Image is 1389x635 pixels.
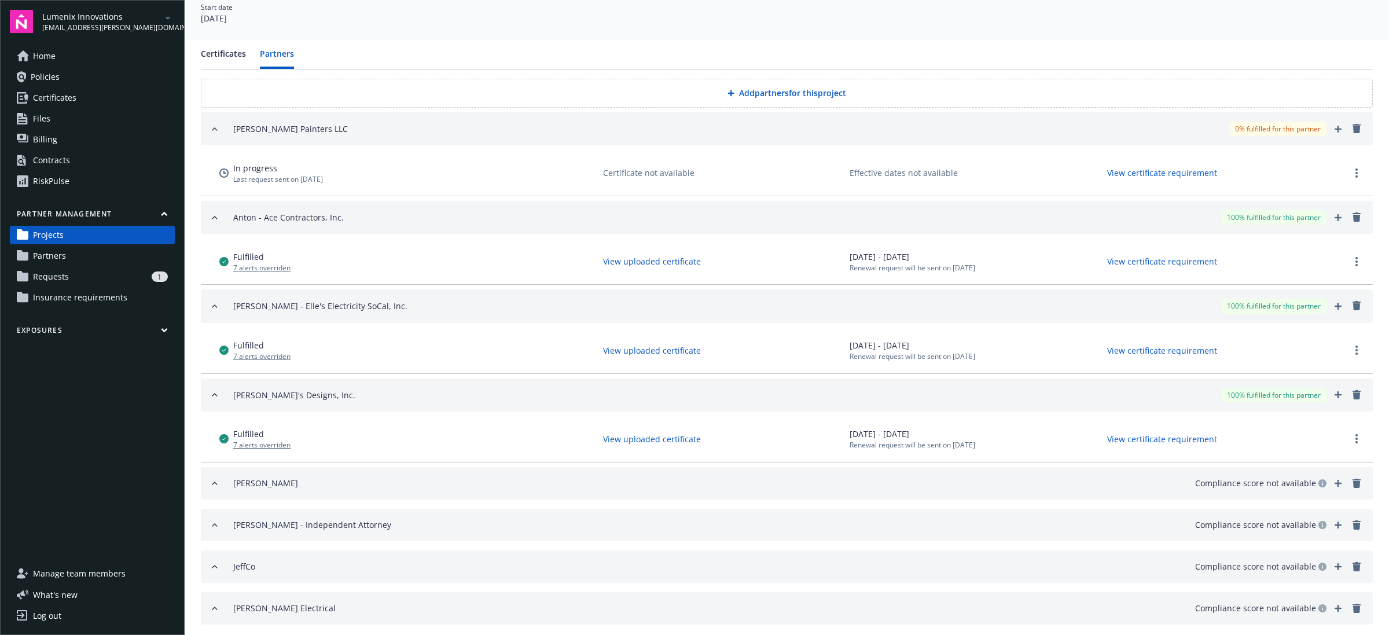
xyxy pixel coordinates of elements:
[233,601,336,615] div: [PERSON_NAME] Electrical
[850,428,1102,450] div: [DATE] - [DATE]
[850,440,1102,450] div: Renewal request will be sent on [DATE]
[33,589,78,601] span: What ' s new
[33,607,61,625] div: Log out
[1195,518,1326,532] div: Compliance score not available
[33,267,69,286] span: Requests
[1331,518,1345,532] a: add
[1350,210,1364,224] a: remove
[1221,299,1326,313] div: 100% fulfilled for this partner
[201,47,246,69] button: Certificates
[201,550,1373,583] button: JeffCoCompliance score not availableaddremove
[1350,601,1364,615] a: remove
[233,174,323,184] div: Last request sent on [DATE]
[33,109,50,128] span: Files
[201,379,1373,412] button: [PERSON_NAME]'s Designs, Inc.100% fulfilled for this partneraddremove
[598,342,706,359] button: View uploaded certificate
[10,589,96,601] button: What's new
[260,47,294,69] button: Partners
[1350,122,1364,135] a: remove
[1195,601,1326,615] div: Compliance score not available
[1350,343,1364,357] a: more
[233,251,291,263] div: Fulfilled
[10,226,175,244] a: Projects
[233,162,323,174] div: In progress
[233,428,291,440] div: Fulfilled
[10,267,175,286] a: Requests1
[233,210,344,225] div: Anton - Ace Contractors, Inc.
[33,47,56,65] span: Home
[1221,210,1326,225] div: 100% fulfilled for this partner
[1102,342,1222,359] button: View certificate requirement
[10,130,175,149] a: Billing
[33,172,69,190] div: RiskPulse
[10,47,175,65] a: Home
[850,251,1102,273] div: [DATE] - [DATE]
[31,68,60,86] span: Policies
[850,351,1102,361] div: Renewal request will be sent on [DATE]
[1350,299,1364,313] a: remove
[1331,560,1345,574] a: add
[201,12,233,24] div: [DATE]
[42,23,161,33] span: [EMAIL_ADDRESS][PERSON_NAME][DOMAIN_NAME]
[201,79,1373,108] button: Addpartnersfor thisproject
[10,288,175,307] a: Insurance requirements
[1350,518,1364,532] a: remove
[201,2,233,12] div: Start date
[233,560,255,574] div: JeffCo
[10,151,175,170] a: Contracts
[233,476,298,490] div: [PERSON_NAME]
[33,564,126,583] span: Manage team members
[1195,560,1326,574] div: Compliance score not available
[233,299,407,313] div: [PERSON_NAME] - Elle's Electricity SoCal, Inc.
[201,289,1373,322] button: [PERSON_NAME] - Elle's Electricity SoCal, Inc.100% fulfilled for this partneraddremove
[850,263,1102,273] div: Renewal request will be sent on [DATE]
[598,164,700,182] div: Certificate not available
[1102,252,1222,270] button: View certificate requirement
[1350,166,1364,180] a: more
[10,247,175,265] a: Partners
[1221,388,1326,402] div: 100% fulfilled for this partner
[10,172,175,190] a: RiskPulse
[33,226,64,244] span: Projects
[33,151,70,170] div: Contracts
[1331,210,1345,225] button: add
[1350,432,1364,446] button: more
[1350,388,1364,402] a: remove
[33,130,57,149] span: Billing
[42,10,161,23] span: Lumenix Innovations
[1102,430,1222,448] button: View certificate requirement
[850,167,1102,179] div: Effective dates not available
[598,430,706,448] button: View uploaded certificate
[161,10,175,24] a: arrowDropDown
[1350,255,1364,269] a: more
[1331,388,1345,402] a: add
[850,339,1102,361] div: [DATE] - [DATE]
[1331,601,1345,615] a: add
[10,209,175,223] button: Partner management
[33,288,127,307] span: Insurance requirements
[233,339,291,351] div: Fulfilled
[233,388,355,402] div: [PERSON_NAME]'s Designs, Inc.
[598,252,706,270] button: View uploaded certificate
[1195,476,1326,490] div: Compliance score not available
[42,10,175,33] button: Lumenix Innovations[EMAIL_ADDRESS][PERSON_NAME][DOMAIN_NAME]arrowDropDown
[233,122,348,136] div: [PERSON_NAME] Painters LLC
[1331,476,1345,490] a: add
[1331,299,1345,313] a: add
[1229,122,1326,136] div: 0% fulfilled for this partner
[201,112,1373,145] button: [PERSON_NAME] Painters LLC0% fulfilled for this partneraddremove
[10,564,175,583] a: Manage team members
[10,68,175,86] a: Policies
[152,271,168,282] div: 1
[201,592,1373,625] button: [PERSON_NAME] ElectricalCompliance score not availableaddremove
[33,247,66,265] span: Partners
